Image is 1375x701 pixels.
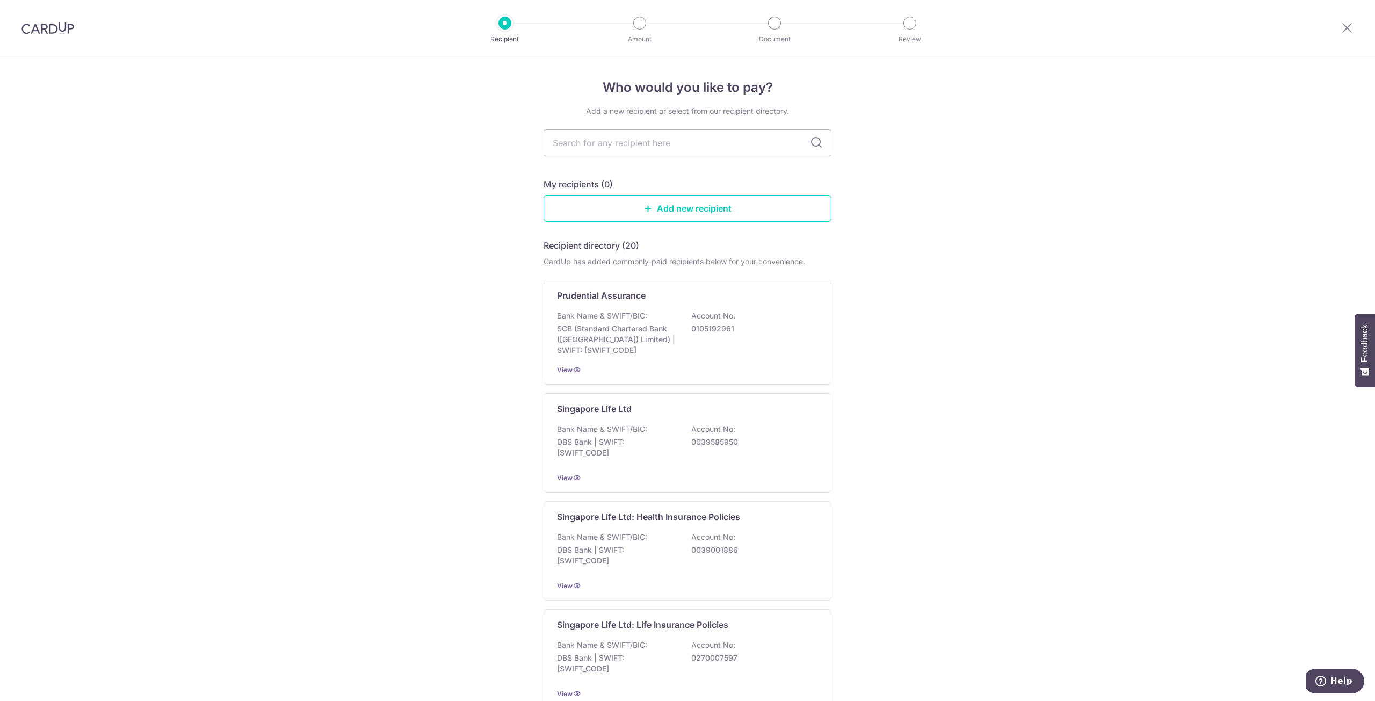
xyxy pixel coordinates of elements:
p: SCB (Standard Chartered Bank ([GEOGRAPHIC_DATA]) Limited) | SWIFT: [SWIFT_CODE] [557,323,677,356]
button: Feedback - Show survey [1355,314,1375,387]
a: View [557,582,573,590]
p: DBS Bank | SWIFT: [SWIFT_CODE] [557,545,677,566]
span: Feedback [1360,324,1370,362]
p: Amount [600,34,679,45]
p: Recipient [465,34,545,45]
p: 0270007597 [691,653,812,663]
p: 0105192961 [691,323,812,334]
p: Review [870,34,950,45]
p: Bank Name & SWIFT/BIC: [557,424,647,435]
img: CardUp [21,21,74,34]
h5: Recipient directory (20) [544,239,639,252]
p: Singapore Life Ltd: Health Insurance Policies [557,510,740,523]
p: DBS Bank | SWIFT: [SWIFT_CODE] [557,653,677,674]
a: View [557,366,573,374]
p: Singapore Life Ltd [557,402,632,415]
p: Account No: [691,424,735,435]
div: CardUp has added commonly-paid recipients below for your convenience. [544,256,831,267]
input: Search for any recipient here [544,129,831,156]
a: View [557,474,573,482]
p: Account No: [691,310,735,321]
p: Prudential Assurance [557,289,646,302]
div: Add a new recipient or select from our recipient directory. [544,106,831,117]
p: 0039001886 [691,545,812,555]
p: Singapore Life Ltd: Life Insurance Policies [557,618,728,631]
p: DBS Bank | SWIFT: [SWIFT_CODE] [557,437,677,458]
p: Bank Name & SWIFT/BIC: [557,532,647,543]
h4: Who would you like to pay? [544,78,831,97]
a: View [557,690,573,698]
p: Bank Name & SWIFT/BIC: [557,640,647,651]
p: 0039585950 [691,437,812,447]
p: Account No: [691,640,735,651]
h5: My recipients (0) [544,178,613,191]
p: Bank Name & SWIFT/BIC: [557,310,647,321]
p: Document [735,34,814,45]
iframe: Opens a widget where you can find more information [1306,669,1364,696]
p: Account No: [691,532,735,543]
a: Add new recipient [544,195,831,222]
